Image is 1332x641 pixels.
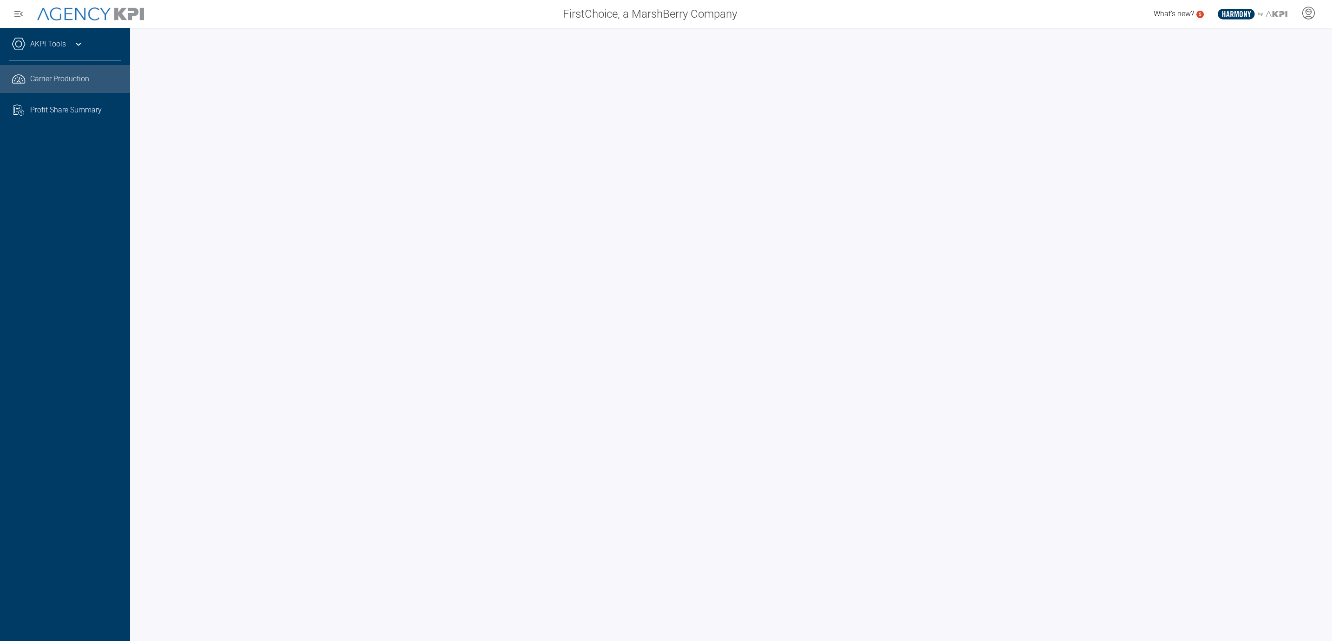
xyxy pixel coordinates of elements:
[1199,12,1201,17] text: 5
[563,6,737,22] span: FirstChoice, a MarshBerry Company
[30,105,102,116] span: Profit Share Summary
[1196,11,1204,18] a: 5
[30,39,66,50] a: AKPI Tools
[1154,9,1194,18] span: What's new?
[37,7,144,21] img: AgencyKPI
[30,73,89,85] span: Carrier Production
